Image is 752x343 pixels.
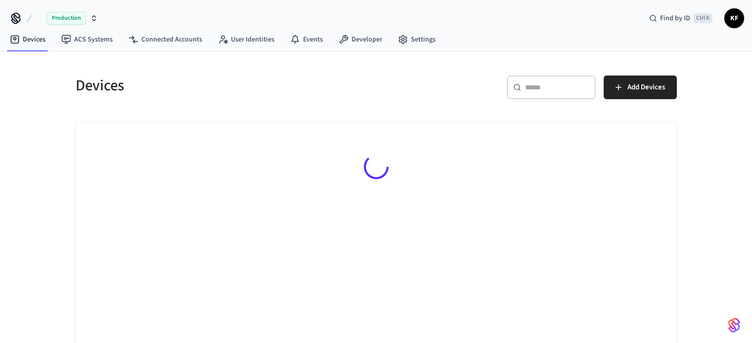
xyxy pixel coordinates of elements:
[641,9,720,27] div: Find by IDCtrl K
[53,31,121,48] a: ACS Systems
[46,12,86,25] span: Production
[693,13,712,23] span: Ctrl K
[282,31,331,48] a: Events
[728,317,740,333] img: SeamLogoGradient.69752ec5.svg
[725,9,743,27] span: KF
[2,31,53,48] a: Devices
[76,76,370,96] h5: Devices
[121,31,210,48] a: Connected Accounts
[660,13,690,23] span: Find by ID
[390,31,443,48] a: Settings
[331,31,390,48] a: Developer
[604,76,677,99] button: Add Devices
[210,31,282,48] a: User Identities
[724,8,744,28] button: KF
[627,81,665,94] span: Add Devices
